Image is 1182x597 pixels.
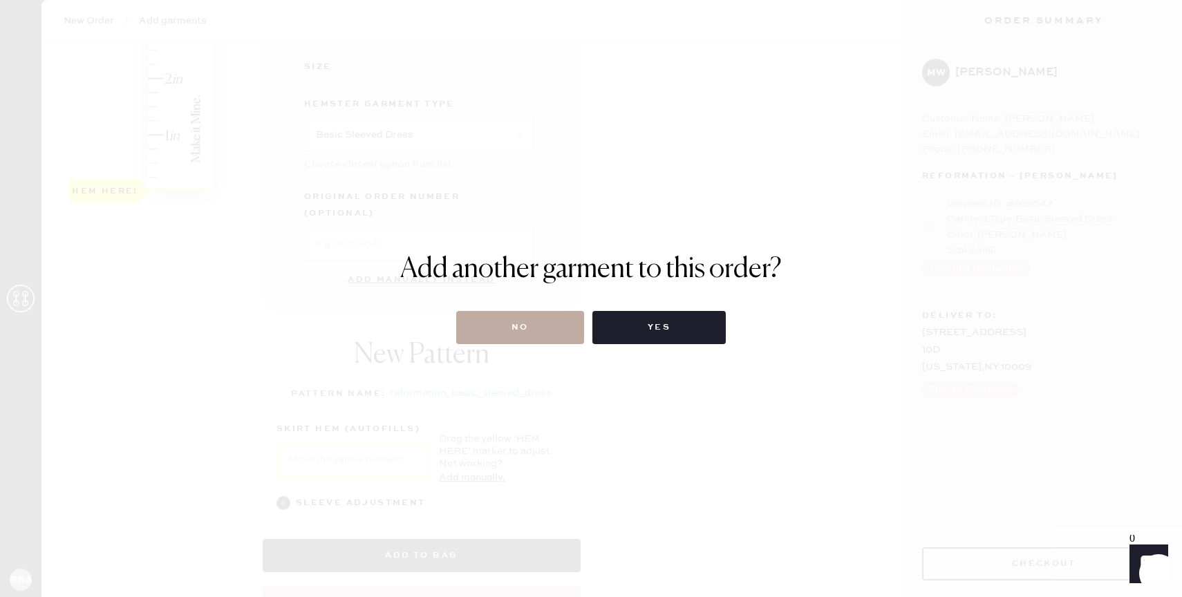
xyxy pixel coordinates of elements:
[400,253,782,286] h1: Add another garment to this order?
[592,311,726,344] button: Yes
[456,311,584,344] button: No
[1116,535,1176,594] iframe: Front Chat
